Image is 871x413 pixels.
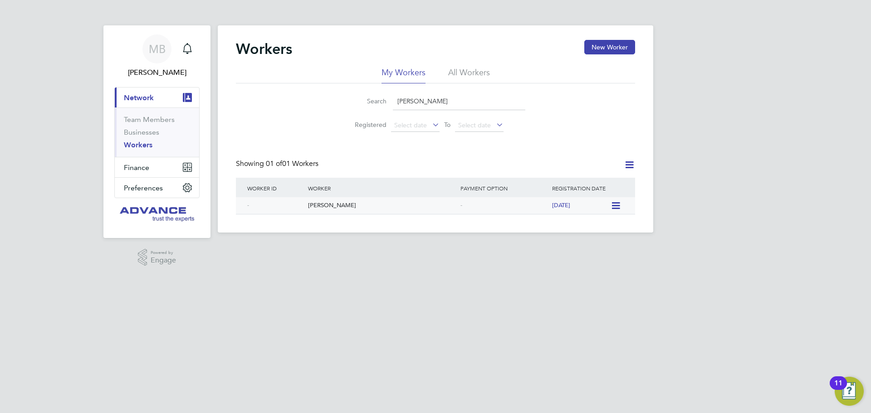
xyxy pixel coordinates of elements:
[245,197,306,214] div: -
[115,87,199,107] button: Network
[124,163,149,172] span: Finance
[138,249,176,266] a: Powered byEngage
[306,197,458,214] div: [PERSON_NAME]
[441,119,453,131] span: To
[124,93,154,102] span: Network
[124,141,152,149] a: Workers
[120,207,194,222] img: advanceonline-logo-retina.png
[393,92,525,110] input: Name, email or phone number
[103,25,210,238] nav: Main navigation
[151,249,176,257] span: Powered by
[382,67,426,83] li: My Workers
[346,121,387,129] label: Registered
[245,197,611,204] a: -[PERSON_NAME]-[DATE]
[151,257,176,264] span: Engage
[114,34,200,78] a: MB[PERSON_NAME]
[114,207,200,222] a: Go to home page
[115,178,199,198] button: Preferences
[245,178,306,199] div: Worker ID
[266,159,282,168] span: 01 of
[346,97,387,105] label: Search
[115,157,199,177] button: Finance
[124,128,159,136] a: Businesses
[448,67,490,83] li: All Workers
[394,121,427,129] span: Select date
[266,159,318,168] span: 01 Workers
[236,159,320,169] div: Showing
[458,178,550,199] div: Payment Option
[236,40,292,58] h2: Workers
[149,43,166,55] span: MB
[124,184,163,192] span: Preferences
[306,178,458,199] div: Worker
[835,377,864,406] button: Open Resource Center, 11 new notifications
[114,67,200,78] span: Martin Brown
[584,40,635,54] button: New Worker
[458,121,491,129] span: Select date
[458,197,550,214] div: -
[124,115,175,124] a: Team Members
[115,107,199,157] div: Network
[834,383,842,395] div: 11
[550,178,626,199] div: Registration Date
[552,201,570,209] span: [DATE]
